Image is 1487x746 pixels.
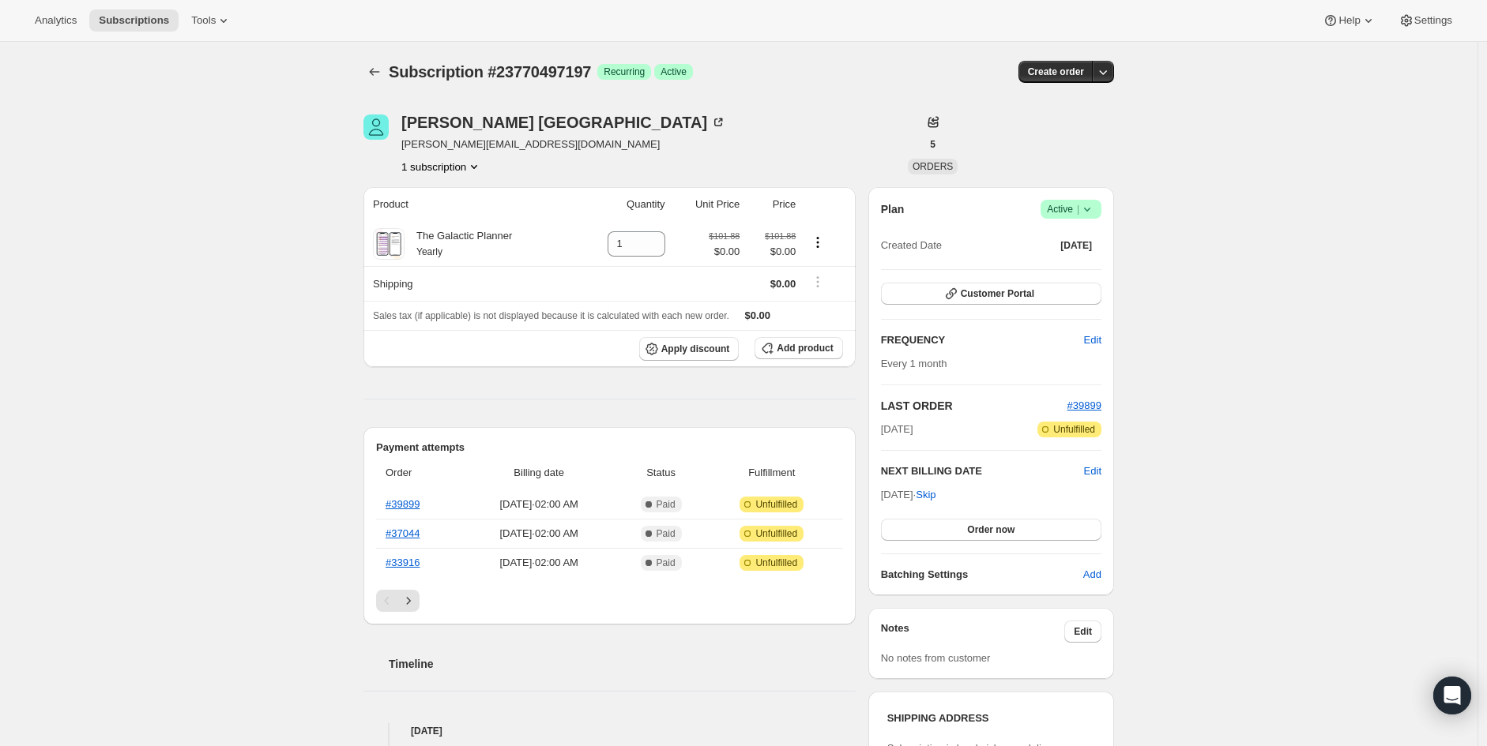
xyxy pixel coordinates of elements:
button: Next [397,590,420,612]
span: Order now [967,523,1015,536]
span: $0.00 [749,244,796,260]
th: Product [363,187,577,222]
span: 5 [930,138,935,151]
h3: SHIPPING ADDRESS [887,710,1095,726]
a: #39899 [1067,399,1101,411]
span: [DATE] · 02:00 AM [466,555,612,571]
h2: NEXT BILLING DATE [881,463,1084,479]
span: Billing date [466,465,612,481]
button: Edit [1075,328,1111,353]
button: Settings [1389,9,1462,32]
span: Subscriptions [99,14,169,27]
th: Shipping [363,266,577,301]
span: [DATE] · 02:00 AM [466,497,612,512]
span: [DATE] · 02:00 AM [466,526,612,542]
button: Tools [182,9,241,32]
span: Active [1047,201,1095,217]
span: Sales tax (if applicable) is not displayed because it is calculated with each new order. [373,310,729,321]
span: Paid [657,557,676,569]
button: Add product [755,337,842,359]
button: Shipping actions [805,273,830,291]
small: Yearly [416,246,442,257]
button: [DATE] [1051,234,1101,257]
span: Subscription #23770497197 [389,63,591,81]
span: Every 1 month [881,358,947,369]
span: Active [661,66,687,78]
button: Skip [906,482,945,508]
button: Product actions [805,234,830,251]
th: Quantity [577,187,670,222]
span: Edit [1074,625,1092,638]
h2: Timeline [389,656,856,672]
h4: [DATE] [363,723,856,739]
th: Unit Price [670,187,745,222]
button: Product actions [401,159,482,174]
span: Chloe Taranto [363,114,389,140]
span: Tools [191,14,216,27]
span: Create order [1028,66,1084,78]
button: Subscriptions [363,61,386,83]
span: Customer Portal [961,287,1034,300]
h2: Plan [881,201,905,217]
span: [DATE] [1060,239,1092,252]
span: [DATE] · [881,489,936,500]
button: Edit [1064,620,1101,643]
span: $0.00 [770,278,796,290]
span: | [1077,203,1079,216]
span: Settings [1414,14,1452,27]
div: Open Intercom Messenger [1433,677,1471,714]
span: No notes from customer [881,652,991,664]
div: The Galactic Planner [405,228,512,260]
span: Unfulfilled [1053,423,1095,436]
span: Edit [1084,332,1101,348]
button: Edit [1084,463,1101,479]
span: $0.00 [709,244,740,260]
span: Status [621,465,701,481]
th: Order [376,455,461,490]
span: Apply discount [661,343,730,355]
button: #39899 [1067,398,1101,414]
span: Help [1338,14,1360,27]
span: [PERSON_NAME][EMAIL_ADDRESS][DOMAIN_NAME] [401,137,726,152]
span: Unfulfilled [755,557,797,569]
span: Skip [916,487,935,503]
span: Created Date [881,238,942,253]
button: Add [1074,562,1111,587]
button: Analytics [25,9,86,32]
div: [PERSON_NAME] [GEOGRAPHIC_DATA] [401,114,726,130]
span: Add [1083,567,1101,583]
button: 5 [920,133,945,156]
button: Create order [1018,61,1094,83]
a: #39899 [386,498,420,510]
span: Paid [657,498,676,511]
th: Price [744,187,800,222]
button: Customer Portal [881,283,1101,305]
span: Unfulfilled [755,498,797,511]
span: $0.00 [745,309,771,321]
h2: FREQUENCY [881,332,1084,348]
h6: Batching Settings [881,567,1083,583]
button: Subscriptions [89,9,179,32]
span: Add product [777,342,833,354]
span: ORDERS [913,161,953,172]
button: Help [1313,9,1385,32]
span: Fulfillment [710,465,834,481]
span: Paid [657,527,676,540]
h2: LAST ORDER [881,398,1067,414]
h2: Payment attempts [376,440,843,455]
small: $101.88 [709,231,740,241]
a: #37044 [386,527,420,539]
span: Analytics [35,14,77,27]
span: [DATE] [881,422,913,437]
button: Order now [881,519,1101,541]
button: Apply discount [639,337,740,361]
span: Recurring [604,66,645,78]
img: product img [375,228,402,260]
h3: Notes [881,620,1065,643]
nav: Pagination [376,590,843,612]
small: $101.88 [765,231,796,241]
span: Unfulfilled [755,527,797,540]
a: #33916 [386,557,420,568]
